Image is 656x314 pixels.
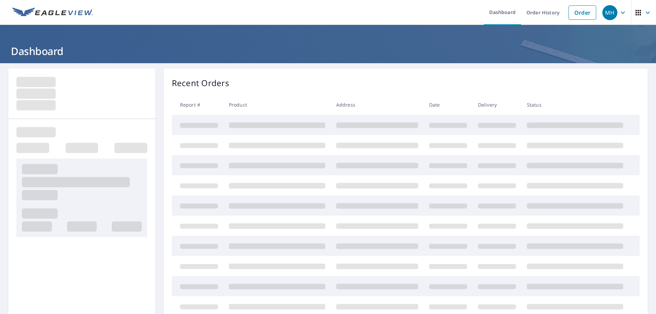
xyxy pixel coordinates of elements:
a: Order [569,5,596,20]
th: Delivery [473,95,521,115]
th: Address [331,95,424,115]
th: Product [223,95,331,115]
th: Report # [172,95,223,115]
th: Date [424,95,473,115]
img: EV Logo [12,8,93,18]
p: Recent Orders [172,77,229,89]
th: Status [521,95,629,115]
h1: Dashboard [8,44,648,58]
div: MH [602,5,617,20]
